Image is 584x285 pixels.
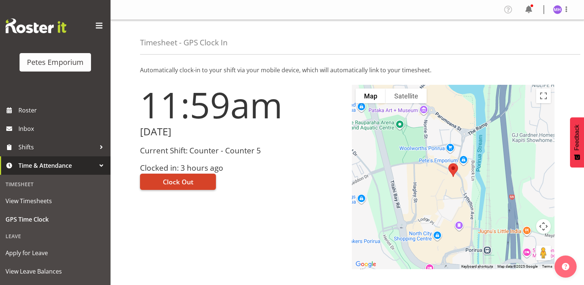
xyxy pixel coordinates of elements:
a: View Timesheets [2,192,109,210]
button: Clock Out [140,174,216,190]
p: Automatically clock-in to your shift via your mobile device, which will automatically link to you... [140,66,555,74]
img: Google [354,260,378,269]
a: View Leave Balances [2,262,109,281]
div: Timesheet [2,177,109,192]
button: Show satellite imagery [386,88,427,103]
span: Map data ©2025 Google [497,264,538,268]
span: Roster [18,105,107,116]
h1: 11:59am [140,85,343,125]
span: Shifts [18,142,96,153]
div: Leave [2,229,109,244]
button: Toggle fullscreen view [536,88,551,103]
div: Petes Emporium [27,57,84,68]
span: Time & Attendance [18,160,96,171]
button: Map camera controls [536,219,551,234]
a: Apply for Leave [2,244,109,262]
span: Feedback [574,125,580,150]
h4: Timesheet - GPS Clock In [140,38,228,47]
h3: Current Shift: Counter - Counter 5 [140,146,343,155]
img: Rosterit website logo [6,18,66,33]
img: help-xxl-2.png [562,263,569,270]
span: View Timesheets [6,195,105,206]
span: Apply for Leave [6,247,105,258]
h2: [DATE] [140,126,343,138]
a: Terms (opens in new tab) [542,264,552,268]
button: Drag Pegman onto the map to open Street View [536,246,551,260]
a: GPS Time Clock [2,210,109,229]
button: Keyboard shortcuts [461,264,493,269]
button: Feedback - Show survey [570,117,584,167]
a: Open this area in Google Maps (opens a new window) [354,260,378,269]
img: mackenzie-halford4471.jpg [553,5,562,14]
span: View Leave Balances [6,266,105,277]
span: Clock Out [163,177,193,187]
span: Inbox [18,123,107,134]
button: Show street map [356,88,386,103]
span: GPS Time Clock [6,214,105,225]
h3: Clocked in: 3 hours ago [140,164,343,172]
